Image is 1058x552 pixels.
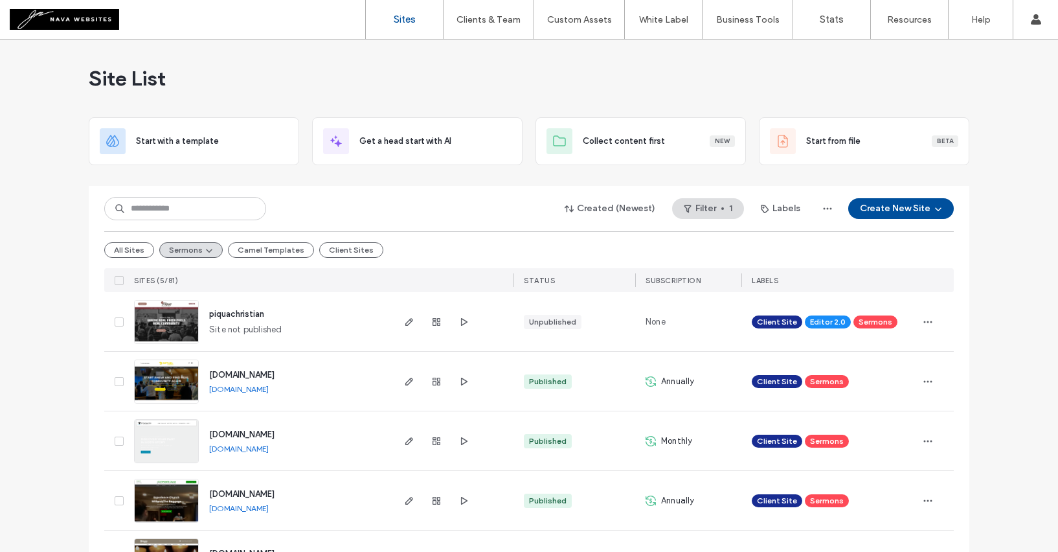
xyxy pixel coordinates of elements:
a: [DOMAIN_NAME] [209,384,269,394]
div: Unpublished [529,316,576,328]
button: Labels [749,198,812,219]
button: Created (Newest) [554,198,667,219]
button: Sermons [159,242,223,258]
a: [DOMAIN_NAME] [209,503,269,513]
div: Beta [932,135,958,147]
div: Published [529,376,567,387]
button: Camel Templates [228,242,314,258]
span: Annually [661,494,695,507]
span: Collect content first [583,135,665,148]
span: Sermons [810,495,844,507]
span: LABELS [752,276,778,285]
label: Clients & Team [456,14,521,25]
span: Annually [661,375,695,388]
div: Collect content firstNew [535,117,746,165]
span: Get a head start with AI [359,135,451,148]
div: New [710,135,735,147]
label: Custom Assets [547,14,612,25]
button: Client Sites [319,242,383,258]
button: Create New Site [848,198,954,219]
span: Site not published [209,323,282,336]
span: Client Site [757,435,797,447]
div: Start with a template [89,117,299,165]
a: [DOMAIN_NAME] [209,370,275,380]
span: SUBSCRIPTION [646,276,701,285]
label: Stats [820,14,844,25]
div: Get a head start with AI [312,117,523,165]
button: All Sites [104,242,154,258]
label: Help [971,14,991,25]
span: Client Site [757,495,797,507]
span: Start with a template [136,135,219,148]
span: Monthly [661,435,692,448]
span: SITES (5/81) [134,276,178,285]
a: [DOMAIN_NAME] [209,444,269,454]
button: Filter1 [672,198,744,219]
span: Sermons [810,435,844,447]
a: [DOMAIN_NAME] [209,430,275,439]
div: Published [529,495,567,507]
a: [DOMAIN_NAME] [209,489,275,499]
label: Sites [394,14,416,25]
label: Resources [887,14,932,25]
span: Sermons [859,316,892,328]
a: piquachristian [209,309,264,319]
label: Business Tools [716,14,780,25]
span: Start from file [806,135,861,148]
span: Client Site [757,316,797,328]
span: Editor 2.0 [810,316,846,328]
div: Start from fileBeta [759,117,969,165]
div: Published [529,435,567,447]
span: Site List [89,65,166,91]
label: White Label [639,14,688,25]
span: Client Site [757,376,797,387]
span: None [646,316,666,328]
span: Sermons [810,376,844,387]
span: STATUS [524,276,555,285]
